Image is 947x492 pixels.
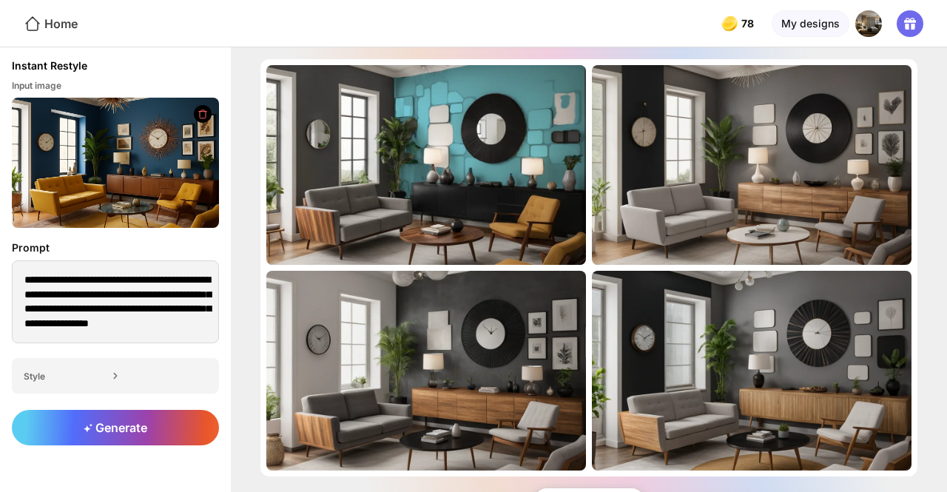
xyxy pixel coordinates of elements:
span: Generate [84,420,147,435]
div: Instant Restyle [12,59,87,73]
div: My designs [772,10,849,37]
div: Input image [12,80,219,92]
img: undefined.png [855,10,882,37]
div: Style [24,371,108,382]
div: Home [24,15,78,33]
span: 78 [741,18,757,30]
div: Prompt [12,240,219,256]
